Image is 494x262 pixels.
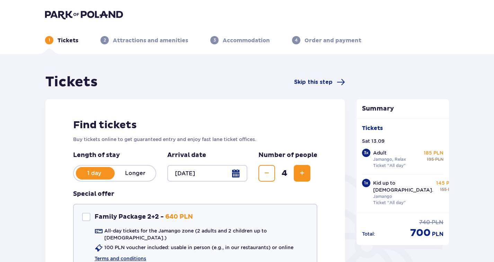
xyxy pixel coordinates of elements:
p: 640 PLN [165,213,193,221]
p: Kid up to [DEMOGRAPHIC_DATA]. [373,180,433,193]
p: Arrival date [167,151,206,159]
p: 185 PLN [424,149,443,156]
p: Length of stay [73,151,156,159]
a: Skip this step [294,78,345,86]
p: Special offer [73,190,114,198]
a: Terms and conditions [95,255,146,262]
p: PLN [432,230,443,238]
p: 195 [427,156,434,163]
div: 3 x [362,149,370,157]
p: Family Package 2+2 - [95,213,164,221]
p: Order and payment [305,37,361,44]
p: PLN [432,219,443,226]
p: 700 [410,226,431,239]
div: 1 x [362,179,370,187]
p: 2 [104,37,106,43]
h1: Tickets [45,73,98,91]
p: Longer [115,169,156,177]
p: Summary [356,105,449,113]
p: Jamango [373,193,392,200]
p: Ticket "All day" [373,200,406,206]
p: 145 PLN [436,180,456,186]
p: Sat 13.09 [362,138,385,145]
p: 3 [213,37,216,43]
p: Number of people [258,151,317,159]
p: Tickets [58,37,78,44]
p: PLN [448,186,456,193]
p: 740 [419,219,430,226]
img: Park of Poland logo [45,10,123,19]
p: 4 [295,37,298,43]
p: Tickets [362,124,383,132]
p: Jamango, Relax [373,156,406,163]
p: Adult [373,149,387,156]
p: All-day tickets for the Jamango zone (2 adults and 2 children up to [DEMOGRAPHIC_DATA].) [104,227,308,241]
span: 4 [276,168,292,178]
p: Attractions and amenities [113,37,188,44]
span: Skip this step [294,78,333,86]
p: 1 day [74,169,115,177]
p: 100 PLN voucher included: usable in person (e.g., in our restaurants) or online [104,244,293,251]
button: Decrease [258,165,275,182]
h2: Find tickets [73,119,317,132]
button: Increase [294,165,310,182]
p: Total : [362,230,375,237]
p: Buy tickets online to get guaranteed entry and enjoy fast lane ticket offices. [73,136,317,143]
p: 1 [48,37,50,43]
p: Accommodation [223,37,270,44]
p: PLN [435,156,443,163]
p: Ticket "All day" [373,163,406,169]
p: 155 [440,186,447,193]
